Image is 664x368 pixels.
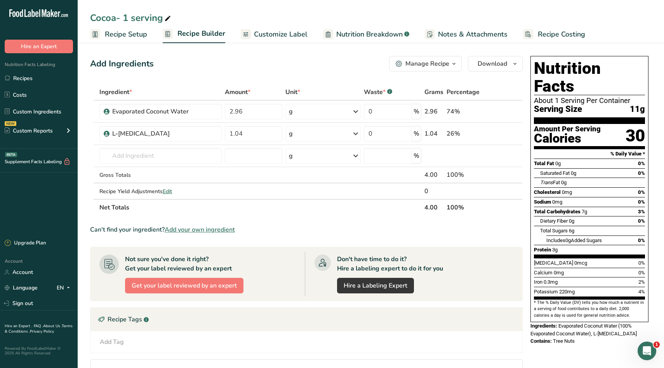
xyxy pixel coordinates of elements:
div: Upgrade Plan [5,239,46,247]
a: Hire a Labeling Expert [337,278,414,293]
span: Cholesterol [534,189,561,195]
div: g [289,129,293,138]
span: 0g [569,218,574,224]
span: 0.3mg [544,279,558,285]
th: 100% [445,199,487,215]
span: Customize Label [254,29,308,40]
div: BETA [5,152,17,157]
span: Fat [540,180,560,185]
span: 2% [638,279,645,285]
div: About 1 Serving Per Container [534,97,645,105]
div: Cocoa- 1 serving [90,11,172,25]
a: Notes & Attachments [425,26,508,43]
span: Serving Size [534,105,582,114]
a: FAQ . [34,323,43,329]
span: Ingredients: [530,323,557,329]
span: Contains: [530,338,552,344]
button: Get your label reviewed by an expert [125,278,243,293]
div: 30 [626,126,645,146]
a: Recipe Setup [90,26,147,43]
div: g [289,151,293,160]
span: Protein [534,247,551,253]
span: 6g [569,228,574,234]
span: Recipe Builder [177,28,225,39]
span: Saturated Fat [540,170,570,176]
span: 0mg [562,189,572,195]
div: Custom Reports [5,127,53,135]
span: Iron [534,279,542,285]
span: 0g [555,160,561,166]
span: Add your own ingredient [165,225,235,234]
a: Language [5,281,38,295]
span: Nutrition Breakdown [336,29,403,40]
span: 0% [638,170,645,176]
div: Powered By FoodLabelMaker © 2025 All Rights Reserved [5,346,73,356]
span: 0% [638,260,645,266]
a: Nutrition Breakdown [323,26,409,43]
div: Recipe Yield Adjustments [99,187,222,195]
span: Calcium [534,270,553,276]
span: 7g [582,209,587,215]
div: Amount Per Serving [534,126,601,133]
div: 0 [424,187,443,196]
span: Total Fat [534,160,554,166]
div: 1.04 [424,129,443,138]
section: * The % Daily Value (DV) tells you how much a nutrient in a serving of food contributes to a dail... [534,300,645,319]
span: Grams [424,87,443,97]
span: 0g [561,180,567,185]
div: Waste [364,87,392,97]
div: 4.00 [424,170,443,180]
a: Privacy Policy [30,329,54,334]
span: 0% [638,199,645,205]
div: Manage Recipe [405,59,449,68]
span: Download [478,59,507,68]
span: 0% [638,270,645,276]
div: Evaporated Coconut Water [112,107,209,116]
span: Sodium [534,199,551,205]
span: [MEDICAL_DATA] [534,260,573,266]
span: Edit [163,188,172,195]
div: EN [57,283,73,293]
button: Manage Recipe [389,56,462,72]
span: Unit [285,87,300,97]
div: 2.96 [424,107,443,116]
div: Recipe Tags [90,308,522,331]
a: Customize Label [241,26,308,43]
div: Don't have time to do it? Hire a labeling expert to do it for you [337,255,443,273]
input: Add Ingredient [99,148,222,164]
span: Amount [225,87,250,97]
span: 220mg [559,289,575,295]
span: Potassium [534,289,558,295]
iframe: Intercom live chat [638,342,656,360]
th: Net Totals [98,199,423,215]
a: Recipe Builder [163,25,225,44]
div: Calories [534,133,601,144]
button: Hire an Expert [5,40,73,53]
span: 4% [638,289,645,295]
div: Can't find your ingredient? [90,225,523,234]
span: 3% [638,209,645,215]
div: g [289,107,293,116]
span: Notes & Attachments [438,29,508,40]
h1: Nutrition Facts [534,59,645,95]
span: 0mcg [574,260,587,266]
span: 3g [552,247,558,253]
a: Hire an Expert . [5,323,32,329]
div: 74% [447,107,486,116]
span: Get your label reviewed by an expert [132,281,237,290]
span: Tree Nuts [553,338,575,344]
span: Recipe Setup [105,29,147,40]
th: 4.00 [423,199,445,215]
span: 0% [638,237,645,243]
div: 100% [447,170,486,180]
button: Download [468,56,523,72]
span: Total Sugars [540,228,568,234]
i: Trans [540,180,553,185]
span: Evaporated Coconut Water (100% Evaporated Coconut Water), L-[MEDICAL_DATA] [530,323,637,337]
div: Add Tag [100,337,124,347]
div: NEW [5,121,16,126]
span: 0g [565,237,571,243]
span: 0% [638,218,645,224]
div: Not sure you've done it right? Get your label reviewed by an expert [125,255,232,273]
span: Includes Added Sugars [546,237,602,243]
